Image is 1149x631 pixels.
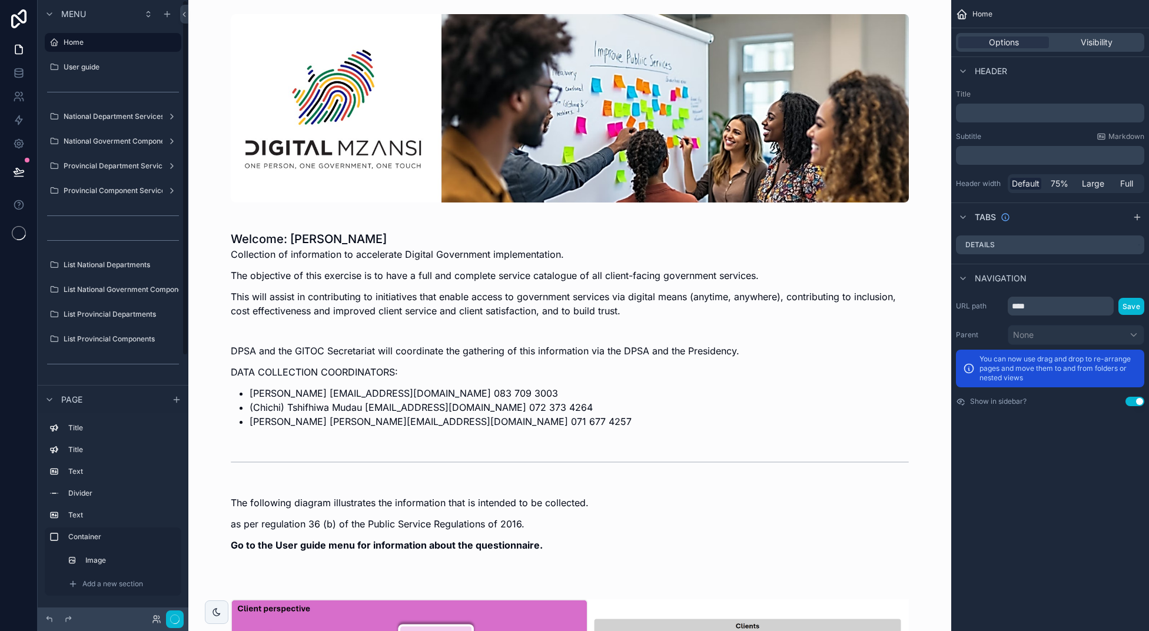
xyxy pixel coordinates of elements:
div: scrollable content [956,104,1144,122]
div: scrollable content [38,413,188,607]
label: National Goverment Component Services [64,137,202,146]
span: Home [972,9,992,19]
label: User guide [64,62,179,72]
div: scrollable content [956,146,1144,165]
span: Large [1082,178,1104,190]
label: Container [68,532,177,542]
span: Tabs [975,211,996,223]
label: Provincial Department Services [64,161,170,171]
a: View National Department Services [45,379,181,398]
label: List National Government Components [64,285,192,294]
label: Divider [68,489,177,498]
label: URL path [956,301,1003,311]
a: Home [45,33,181,52]
span: Menu [61,8,86,20]
a: Provincial Component Services [45,181,181,200]
label: Text [68,467,177,476]
a: Provincial Department Services [45,157,181,175]
span: Header [975,65,1007,77]
label: Text [68,510,177,520]
button: None [1008,325,1144,345]
span: Visibility [1081,36,1113,48]
label: List Provincial Components [64,334,179,344]
a: List National Government Components [45,280,181,299]
label: Header width [956,179,1003,188]
span: Default [1012,178,1040,190]
label: List Provincial Departments [64,310,179,319]
a: National Goverment Component Services [45,132,181,151]
label: Home [64,38,174,47]
span: Full [1120,178,1133,190]
label: Image [85,556,174,565]
label: Provincial Component Services [64,186,169,195]
a: Markdown [1097,132,1144,141]
label: Subtitle [956,132,981,141]
a: List Provincial Components [45,330,181,348]
label: List National Departments [64,260,179,270]
span: Add a new section [82,579,143,589]
p: You can now use drag and drop to re-arrange pages and move them to and from folders or nested views [979,354,1137,383]
label: Show in sidebar? [970,397,1027,406]
label: Details [965,240,995,250]
span: None [1013,329,1034,341]
label: Parent [956,330,1003,340]
a: List Provincial Departments [45,305,181,324]
a: National Department Services [45,107,181,126]
span: Options [989,36,1019,48]
a: User guide [45,58,181,77]
label: Title [956,89,1144,99]
span: Page [61,394,82,406]
label: Title [68,423,177,433]
span: Navigation [975,273,1027,284]
span: 75% [1051,178,1068,190]
label: National Department Services [64,112,164,121]
label: View National Department Services [64,384,183,393]
label: Title [68,445,177,454]
button: Save [1118,298,1144,315]
a: List National Departments [45,255,181,274]
span: Markdown [1108,132,1144,141]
